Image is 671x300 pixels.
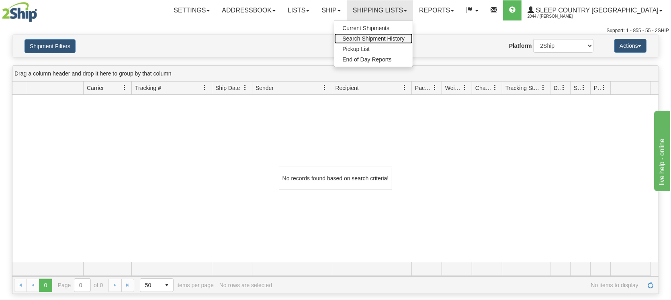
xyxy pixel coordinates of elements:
span: Carrier [87,84,104,92]
a: Delivery Status filter column settings [556,81,570,94]
a: Tracking # filter column settings [198,81,212,94]
a: Search Shipment History [334,33,413,44]
a: Charge filter column settings [488,81,502,94]
span: Sender [256,84,274,92]
span: Tracking # [135,84,161,92]
span: Packages [415,84,432,92]
a: Addressbook [216,0,282,20]
span: End of Day Reports [342,56,391,63]
a: Pickup List [334,44,413,54]
a: Settings [168,0,216,20]
iframe: chat widget [653,109,670,191]
span: No items to display [278,282,638,288]
a: Ship [315,0,346,20]
button: Shipment Filters [25,39,76,53]
a: Ship Date filter column settings [238,81,252,94]
span: Pickup List [342,46,370,52]
div: No records found based on search criteria! [279,167,392,190]
a: Pickup Status filter column settings [597,81,610,94]
span: select [160,279,173,292]
span: Shipment Issues [574,84,581,92]
a: Shipping lists [347,0,413,20]
span: Weight [445,84,462,92]
div: live help - online [6,5,74,14]
a: Refresh [644,279,657,292]
span: Ship Date [215,84,240,92]
span: 50 [145,281,155,289]
span: Sleep Country [GEOGRAPHIC_DATA] [534,7,659,14]
span: Page of 0 [58,278,103,292]
a: Recipient filter column settings [398,81,411,94]
span: Page 0 [39,279,52,292]
a: Packages filter column settings [428,81,442,94]
a: End of Day Reports [334,54,413,65]
div: grid grouping header [12,66,659,82]
div: No rows are selected [219,282,272,288]
img: logo2044.jpg [2,2,37,22]
a: Shipment Issues filter column settings [577,81,590,94]
a: Reports [413,0,460,20]
span: Search Shipment History [342,35,405,42]
a: Tracking Status filter column settings [536,81,550,94]
a: Sender filter column settings [318,81,332,94]
label: Platform [509,42,532,50]
span: Recipient [335,84,359,92]
a: Current Shipments [334,23,413,33]
span: 2044 / [PERSON_NAME] [528,12,588,20]
a: Carrier filter column settings [118,81,131,94]
span: items per page [140,278,214,292]
span: Pickup Status [594,84,601,92]
a: Lists [282,0,315,20]
span: Charge [475,84,492,92]
a: Weight filter column settings [458,81,472,94]
a: Sleep Country [GEOGRAPHIC_DATA] 2044 / [PERSON_NAME] [522,0,669,20]
span: Tracking Status [505,84,540,92]
button: Actions [614,39,646,53]
span: Current Shipments [342,25,389,31]
span: Delivery Status [554,84,561,92]
span: Page sizes drop down [140,278,174,292]
div: Support: 1 - 855 - 55 - 2SHIP [2,27,669,34]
